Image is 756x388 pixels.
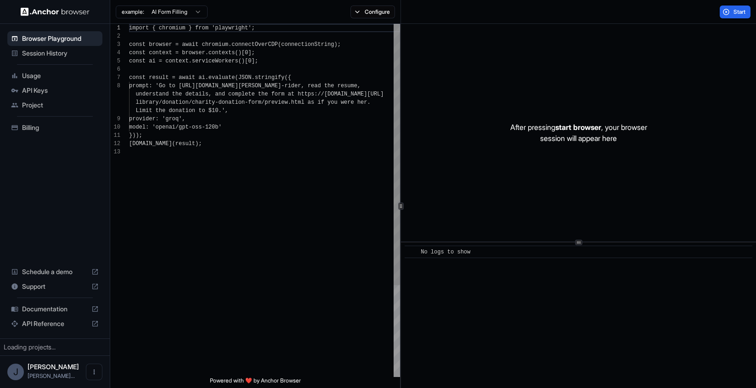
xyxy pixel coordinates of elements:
[7,68,102,83] div: Usage
[409,247,414,257] span: ​
[21,7,90,16] img: Anchor Logo
[110,82,120,90] div: 8
[22,123,99,132] span: Billing
[7,120,102,135] div: Billing
[28,372,75,379] span: joe@joemahoney.io
[122,8,144,16] span: example:
[129,141,202,147] span: [DOMAIN_NAME](result);
[7,279,102,294] div: Support
[129,83,281,89] span: prompt: 'Go to [URL][DOMAIN_NAME][PERSON_NAME]
[22,86,99,95] span: API Keys
[129,25,255,31] span: import { chromium } from 'playwright';
[135,91,301,97] span: understand the details, and complete the form at h
[22,304,88,314] span: Documentation
[129,74,291,81] span: const result = await ai.evaluate(JSON.stringify({
[110,148,120,156] div: 13
[135,107,228,114] span: Limit the donation to $10.',
[110,115,120,123] div: 9
[129,50,255,56] span: const context = browser.contexts()[0];
[110,131,120,140] div: 11
[22,71,99,80] span: Usage
[110,123,120,131] div: 10
[110,73,120,82] div: 7
[110,65,120,73] div: 6
[22,101,99,110] span: Project
[720,6,750,18] button: Start
[7,98,102,112] div: Project
[294,41,341,48] span: ectionString);
[7,83,102,98] div: API Keys
[129,124,222,130] span: model: 'openai/gpt-oss-120b'
[7,31,102,46] div: Browser Playground
[7,364,24,380] div: J
[7,46,102,61] div: Session History
[22,267,88,276] span: Schedule a demo
[350,6,395,18] button: Configure
[110,32,120,40] div: 2
[129,41,294,48] span: const browser = await chromium.connectOverCDP(conn
[86,364,102,380] button: Open menu
[301,91,384,97] span: ttps://[DOMAIN_NAME][URL]
[7,264,102,279] div: Schedule a demo
[135,99,301,106] span: library/donation/charity-donation-form/preview.htm
[421,249,470,255] span: No logs to show
[4,343,106,352] div: Loading projects...
[555,123,601,132] span: start browser
[22,49,99,58] span: Session History
[22,282,88,291] span: Support
[510,122,647,144] p: After pressing , your browser session will appear here
[110,40,120,49] div: 3
[210,377,301,388] span: Powered with ❤️ by Anchor Browser
[28,363,79,371] span: Joe Mahoney
[22,319,88,328] span: API Reference
[733,8,746,16] span: Start
[110,57,120,65] div: 5
[301,99,370,106] span: l as if you were her.
[110,49,120,57] div: 4
[129,58,258,64] span: const ai = context.serviceWorkers()[0];
[7,316,102,331] div: API Reference
[129,132,142,139] span: }));
[110,24,120,32] div: 1
[7,302,102,316] div: Documentation
[129,116,185,122] span: provider: 'groq',
[281,83,361,89] span: -rider, read the resume,
[22,34,99,43] span: Browser Playground
[110,140,120,148] div: 12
